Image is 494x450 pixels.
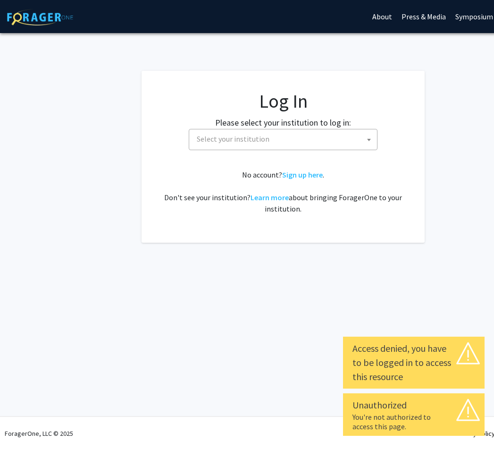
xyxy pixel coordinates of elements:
[160,90,406,112] h1: Log In
[352,398,475,412] div: Unauthorized
[215,116,351,129] label: Please select your institution to log in:
[5,417,73,450] div: ForagerOne, LLC © 2025
[282,170,323,179] a: Sign up here
[189,129,377,150] span: Select your institution
[197,134,269,144] span: Select your institution
[251,193,289,202] a: Learn more about bringing ForagerOne to your institution
[352,341,475,384] div: Access denied, you have to be logged in to access this resource
[193,129,377,149] span: Select your institution
[7,9,73,25] img: ForagerOne Logo
[352,412,475,431] div: You're not authorized to access this page.
[160,169,406,214] div: No account? . Don't see your institution? about bringing ForagerOne to your institution.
